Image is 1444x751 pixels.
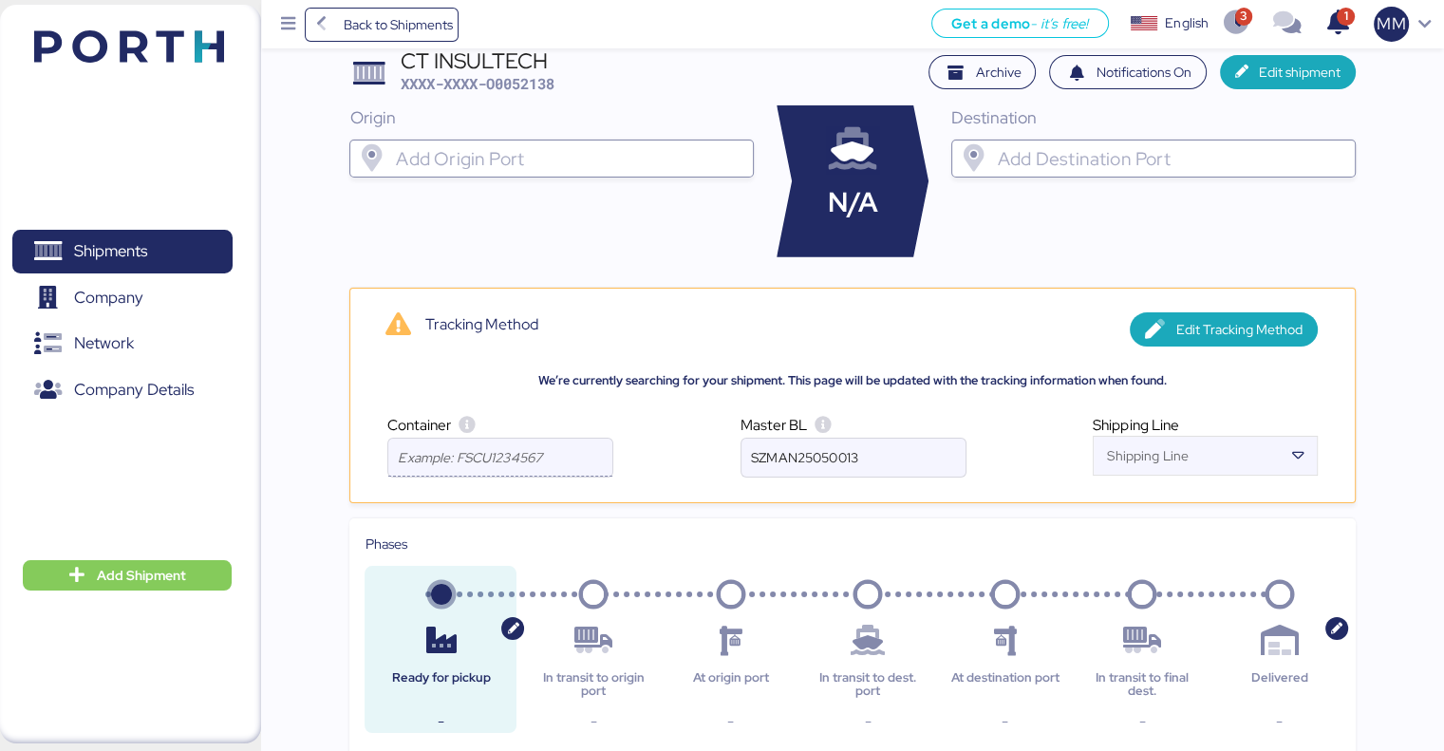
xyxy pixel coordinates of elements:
button: Edit shipment [1220,55,1356,89]
span: Company [74,284,143,311]
span: XXXX-XXXX-O0052138 [401,74,554,93]
span: Edit Tracking Method [1176,318,1303,341]
span: Notifications On [1097,61,1191,84]
span: Container [387,415,451,435]
div: At origin port [669,671,791,699]
a: Back to Shipments [305,8,459,42]
button: Menu [272,9,305,41]
div: CT INSULTECH [401,50,554,71]
div: Ready for pickup [380,671,501,699]
span: Master BL [741,415,807,435]
div: - [1081,710,1203,733]
input: Example: FSCU1234567 [388,439,612,477]
div: - [1219,710,1341,733]
input: Shipping Line [1094,450,1283,473]
div: - [533,710,654,733]
div: - [807,710,928,733]
div: Destination [951,105,1356,130]
a: Network [12,322,233,366]
span: Edit shipment [1259,61,1341,84]
div: Delivered [1219,671,1341,699]
a: Company Details [12,368,233,412]
span: N/A [828,182,878,223]
button: Edit Tracking Method [1130,312,1318,347]
div: Shipping Line [1093,414,1318,436]
span: Back to Shipments [343,13,452,36]
div: In transit to dest. port [807,671,928,699]
a: Shipments [12,230,233,273]
span: Network [74,329,134,357]
button: Archive [928,55,1037,89]
input: Add Origin Port [392,147,745,170]
div: Origin [349,105,754,130]
span: Shipments [74,237,147,265]
span: Add Shipment [97,564,186,587]
button: Add Shipment [23,560,232,591]
button: Notifications On [1049,55,1207,89]
div: English [1165,13,1209,33]
span: Tracking Method [425,312,538,337]
div: We’re currently searching for your shipment. This page will be updated with the tracking informat... [363,359,1342,402]
div: - [945,710,1066,733]
div: - [669,710,791,733]
div: At destination port [945,671,1066,699]
div: Phases [365,534,1340,554]
span: Archive [975,61,1021,84]
input: Example: 012345678900 [741,439,966,477]
span: Company Details [74,376,194,404]
a: Company [12,276,233,320]
div: - [380,710,501,733]
span: MM [1377,11,1405,36]
div: In transit to final dest. [1081,671,1203,699]
input: Add Destination Port [994,147,1347,170]
div: In transit to origin port [533,671,654,699]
